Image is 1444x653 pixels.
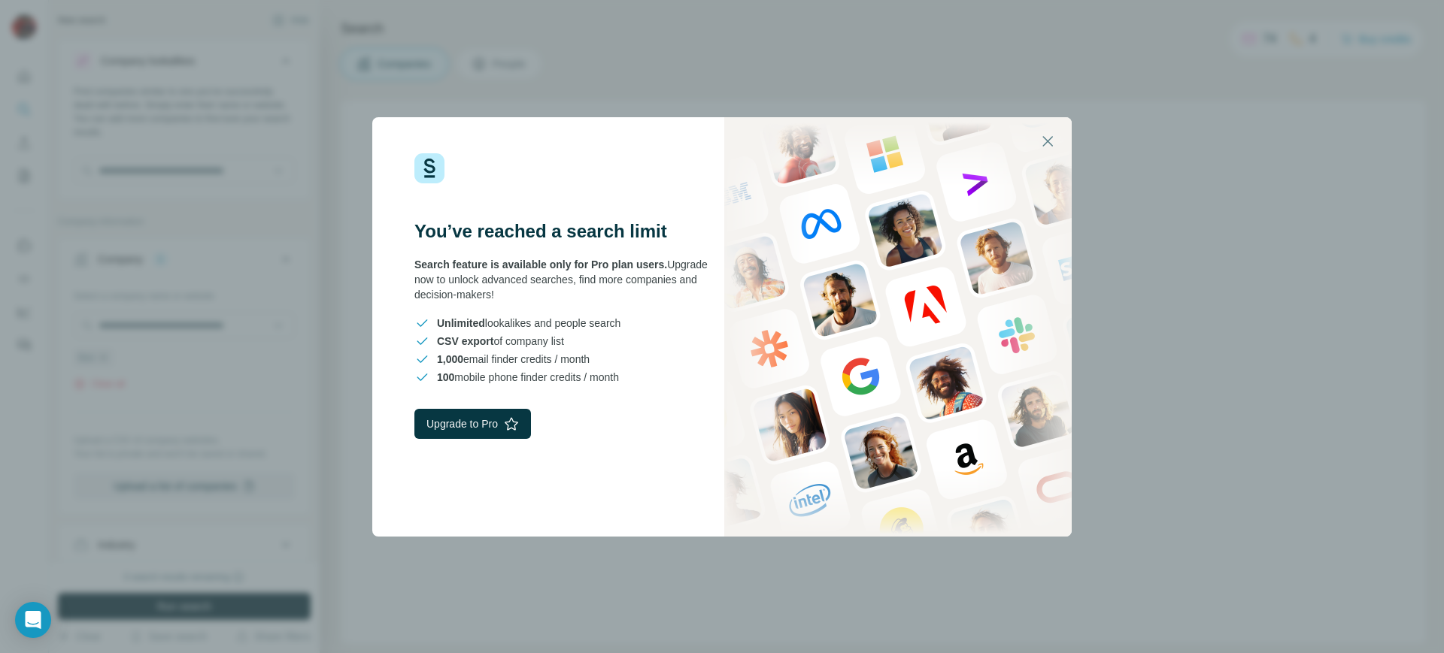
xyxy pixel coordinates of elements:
span: email finder credits / month [437,352,590,367]
span: Search feature is available only for Pro plan users. [414,258,667,271]
img: Surfe Stock Photo - showing people and technologies [724,117,1072,537]
span: mobile phone finder credits / month [437,370,619,385]
button: Upgrade to Pro [414,409,531,439]
span: Unlimited [437,317,485,329]
span: CSV export [437,335,493,347]
div: Open Intercom Messenger [15,602,51,638]
h3: You’ve reached a search limit [414,219,722,243]
span: of company list [437,334,564,349]
img: Surfe Logo [414,153,444,183]
span: 1,000 [437,353,463,365]
div: Upgrade now to unlock advanced searches, find more companies and decision-makers! [414,257,722,302]
span: 100 [437,371,454,383]
span: lookalikes and people search [437,316,620,331]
